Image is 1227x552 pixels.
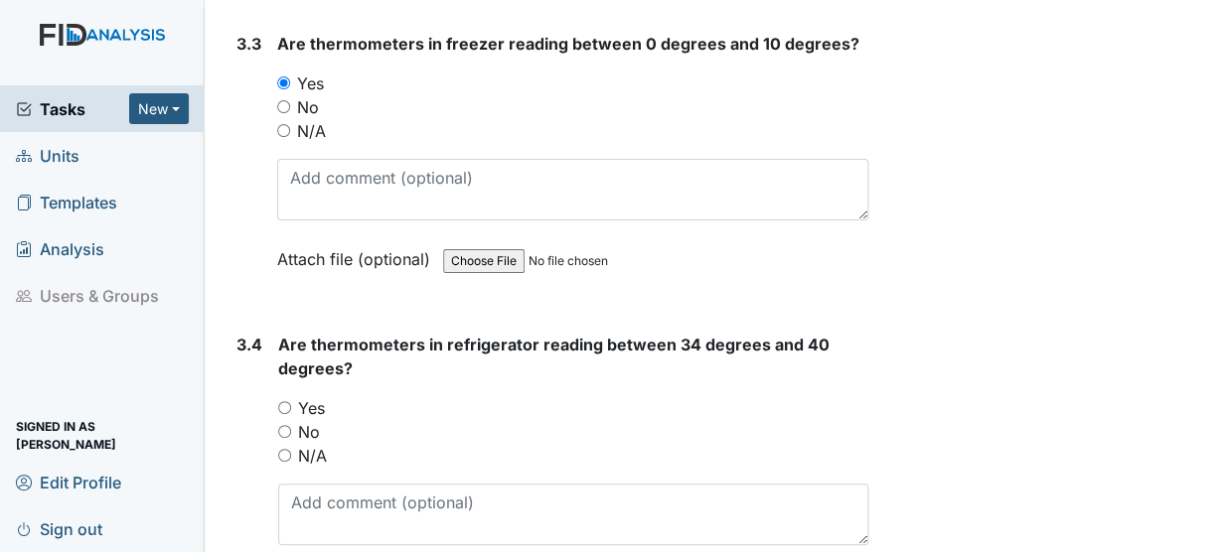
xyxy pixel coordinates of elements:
[278,425,291,438] input: No
[278,401,291,414] input: Yes
[277,100,290,113] input: No
[16,97,129,121] a: Tasks
[16,513,102,544] span: Sign out
[236,32,261,56] label: 3.3
[16,233,104,264] span: Analysis
[298,396,325,420] label: Yes
[16,140,79,171] span: Units
[16,187,117,217] span: Templates
[277,124,290,137] input: N/A
[16,420,189,451] span: Signed in as [PERSON_NAME]
[16,467,121,497] span: Edit Profile
[277,236,438,271] label: Attach file (optional)
[236,333,262,356] label: 3.4
[297,71,324,95] label: Yes
[277,34,859,54] span: Are thermometers in freezer reading between 0 degrees and 10 degrees?
[298,420,320,444] label: No
[297,95,319,119] label: No
[298,444,327,468] label: N/A
[277,76,290,89] input: Yes
[129,93,189,124] button: New
[278,449,291,462] input: N/A
[278,335,830,378] span: Are thermometers in refrigerator reading between 34 degrees and 40 degrees?
[297,119,326,143] label: N/A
